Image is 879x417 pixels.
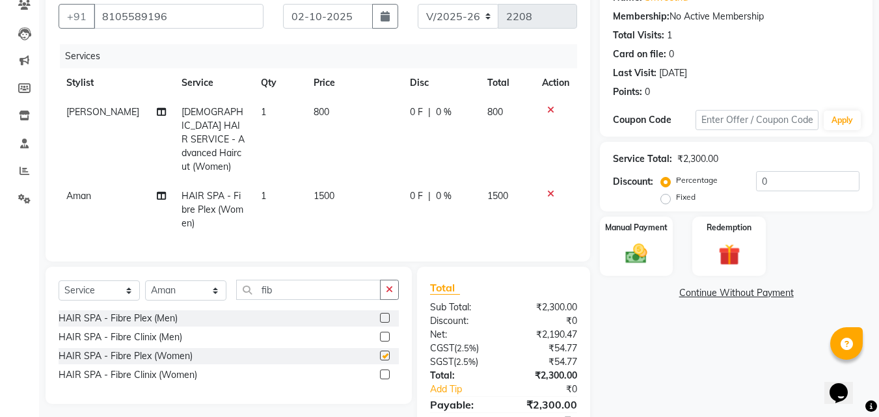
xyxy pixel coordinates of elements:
span: SGST [430,356,453,368]
div: ₹2,300.00 [504,301,587,314]
div: Last Visit: [613,66,656,80]
button: Apply [824,111,861,130]
span: | [428,105,431,119]
div: Discount: [420,314,504,328]
div: [DATE] [659,66,687,80]
img: _gift.svg [712,241,747,268]
div: Discount: [613,175,653,189]
div: HAIR SPA - Fibre Plex (Women) [59,349,193,363]
th: Service [174,68,253,98]
span: 1 [261,106,266,118]
th: Action [534,68,577,98]
div: Total: [420,369,504,383]
span: 0 % [436,105,452,119]
div: Payable: [420,397,504,412]
div: Total Visits: [613,29,664,42]
div: ₹2,300.00 [677,152,718,166]
span: 1500 [314,190,334,202]
iframe: chat widget [824,365,866,404]
span: Total [430,281,460,295]
div: ₹0 [504,314,587,328]
span: 2.5% [457,343,476,353]
div: 1 [667,29,672,42]
div: Points: [613,85,642,99]
input: Search by Name/Mobile/Email/Code [94,4,264,29]
div: Service Total: [613,152,672,166]
div: ₹2,300.00 [504,397,587,412]
input: Enter Offer / Coupon Code [696,110,818,130]
label: Redemption [707,222,751,234]
span: 800 [487,106,503,118]
div: ( ) [420,355,504,369]
span: HAIR SPA - Fibre Plex (Women) [182,190,243,229]
label: Fixed [676,191,696,203]
th: Qty [253,68,306,98]
span: [DEMOGRAPHIC_DATA] HAIR SERVICE - Advanced Haircut (Women) [182,106,245,172]
div: ₹0 [518,383,588,396]
label: Percentage [676,174,718,186]
th: Disc [402,68,480,98]
span: 1500 [487,190,508,202]
div: No Active Membership [613,10,859,23]
div: ₹54.77 [504,342,587,355]
div: ₹54.77 [504,355,587,369]
input: Search or Scan [236,280,381,300]
div: Net: [420,328,504,342]
span: CGST [430,342,454,354]
span: 2.5% [456,356,476,367]
div: 0 [669,47,674,61]
a: Add Tip [420,383,517,396]
th: Stylist [59,68,174,98]
span: 800 [314,106,329,118]
label: Manual Payment [605,222,668,234]
th: Price [306,68,402,98]
div: ₹2,190.47 [504,328,587,342]
span: Aman [66,190,91,202]
th: Total [480,68,535,98]
span: 0 % [436,189,452,203]
div: 0 [645,85,650,99]
div: Sub Total: [420,301,504,314]
div: HAIR SPA - Fibre Plex (Men) [59,312,178,325]
div: Services [60,44,587,68]
div: Card on file: [613,47,666,61]
div: Coupon Code [613,113,695,127]
span: 1 [261,190,266,202]
a: Continue Without Payment [602,286,870,300]
span: 0 F [410,189,423,203]
div: HAIR SPA - Fibre Clinix (Men) [59,330,182,344]
span: | [428,189,431,203]
button: +91 [59,4,95,29]
span: [PERSON_NAME] [66,106,139,118]
div: HAIR SPA - Fibre Clinix (Women) [59,368,197,382]
div: Membership: [613,10,669,23]
span: 0 F [410,105,423,119]
img: _cash.svg [619,241,654,266]
div: ₹2,300.00 [504,369,587,383]
div: ( ) [420,342,504,355]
